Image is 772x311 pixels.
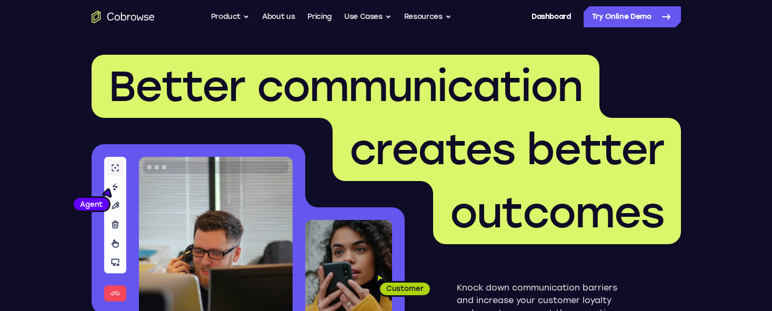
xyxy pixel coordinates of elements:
a: Go to the home page [92,11,155,23]
a: Try Online Demo [584,6,681,27]
a: Dashboard [532,6,571,27]
a: About us [262,6,295,27]
button: Use Cases [344,6,392,27]
span: Better communication [108,61,583,112]
span: outcomes [450,187,664,238]
span: creates better [349,124,664,175]
button: Product [211,6,250,27]
a: Pricing [307,6,332,27]
button: Resources [404,6,452,27]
